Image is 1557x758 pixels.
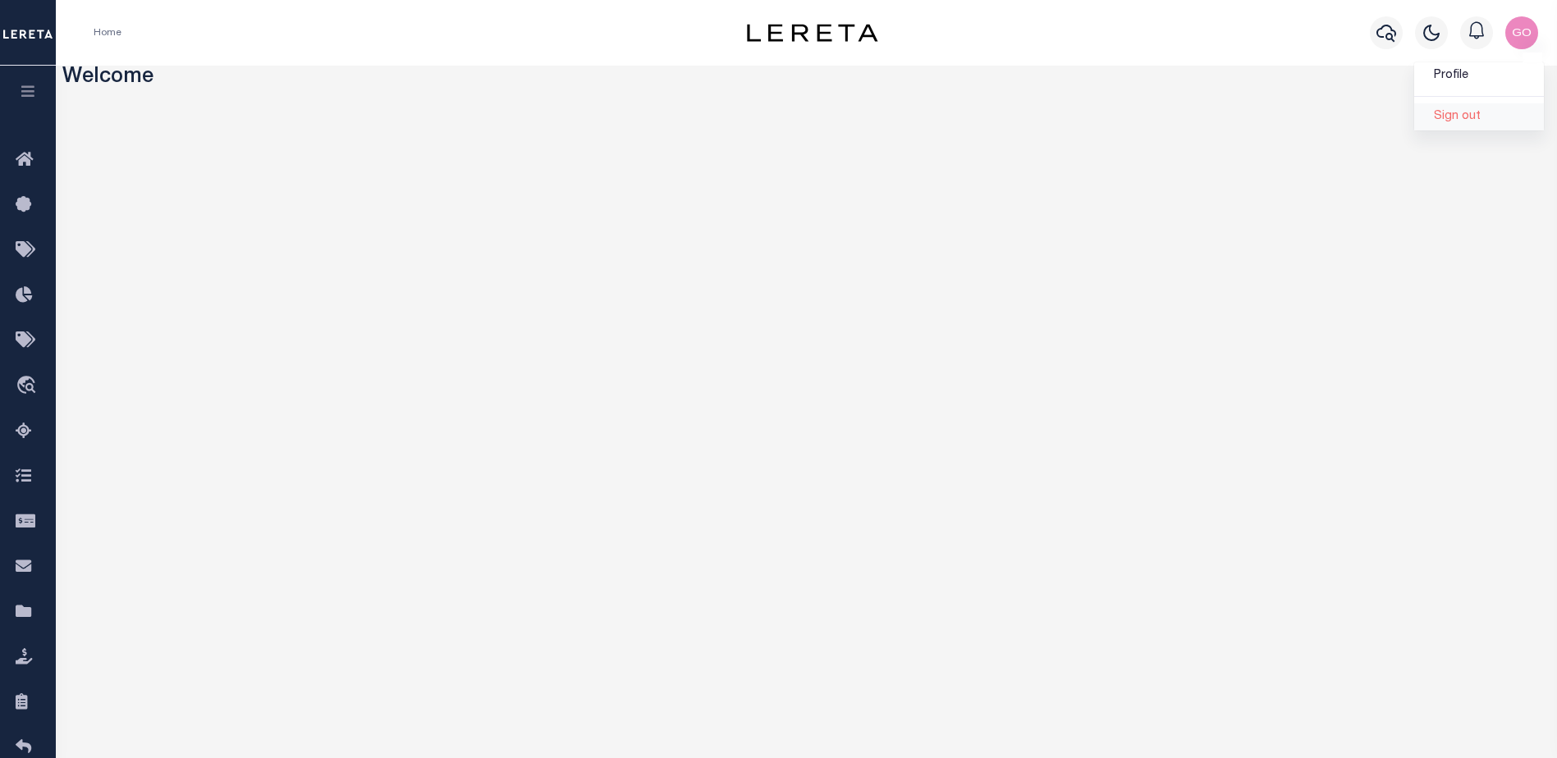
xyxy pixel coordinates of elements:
a: Profile [1414,62,1544,89]
i: travel_explore [16,376,42,397]
li: Home [94,25,121,40]
img: logo-dark.svg [747,24,878,42]
a: Sign out [1414,103,1544,130]
span: Sign out [1434,111,1481,122]
span: Profile [1434,70,1468,81]
h3: Welcome [62,66,1551,91]
img: svg+xml;base64,PHN2ZyB4bWxucz0iaHR0cDovL3d3dy53My5vcmcvMjAwMC9zdmciIHBvaW50ZXItZXZlbnRzPSJub25lIi... [1505,16,1538,49]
